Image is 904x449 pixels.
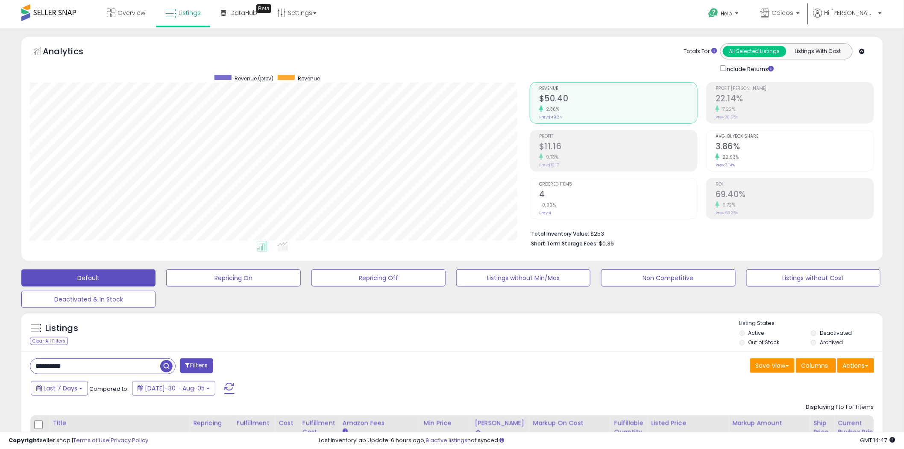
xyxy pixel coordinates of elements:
[716,142,874,153] h2: 3.86%
[456,269,590,287] button: Listings without Min/Max
[279,419,295,428] div: Cost
[543,154,559,160] small: 9.73%
[716,210,738,216] small: Prev: 63.25%
[813,9,882,28] a: Hi [PERSON_NAME]
[539,115,562,120] small: Prev: $49.24
[539,86,697,91] span: Revenue
[719,106,736,112] small: 7.22%
[424,419,468,428] div: Min Price
[111,436,148,444] a: Privacy Policy
[539,189,697,201] h2: 4
[539,210,551,216] small: Prev: 4
[539,202,556,208] small: 0.00%
[860,436,895,444] span: 2025-08-13 14:47 GMT
[732,419,806,428] div: Markup Amount
[180,358,213,373] button: Filters
[166,269,300,287] button: Repricing On
[45,322,78,334] h5: Listings
[748,329,764,337] label: Active
[796,358,836,373] button: Columns
[145,384,205,393] span: [DATE]-30 - Aug-05
[311,269,446,287] button: Repricing Off
[89,385,129,393] span: Compared to:
[601,269,735,287] button: Non Competitive
[343,419,417,428] div: Amazon Fees
[786,46,850,57] button: Listings With Cost
[746,269,881,287] button: Listings without Cost
[21,291,156,308] button: Deactivated & In Stock
[531,240,598,247] b: Short Term Storage Fees:
[772,9,794,17] span: Caicos
[531,230,589,237] b: Total Inventory Value:
[801,361,828,370] span: Columns
[716,86,874,91] span: Profit [PERSON_NAME]
[179,9,201,17] span: Listings
[237,419,271,428] div: Fulfillment
[716,182,874,187] span: ROI
[531,228,868,238] li: $253
[716,115,738,120] small: Prev: 20.65%
[820,329,852,337] label: Deactivated
[44,384,77,393] span: Last 7 Days
[117,9,145,17] span: Overview
[599,239,614,248] span: $0.36
[235,75,273,82] span: Revenue (prev)
[716,134,874,139] span: Avg. Buybox Share
[721,10,733,17] span: Help
[723,46,787,57] button: All Selected Listings
[716,162,735,168] small: Prev: 3.14%
[298,75,320,82] span: Revenue
[475,419,526,428] div: [PERSON_NAME]
[539,182,697,187] span: Ordered Items
[543,106,560,112] small: 2.36%
[714,64,784,74] div: Include Returns
[820,339,843,346] label: Archived
[813,419,831,437] div: Ship Price
[740,319,883,328] p: Listing States:
[651,419,725,428] div: Listed Price
[539,134,697,139] span: Profit
[539,94,697,105] h2: $50.40
[31,381,88,396] button: Last 7 Days
[529,415,610,449] th: The percentage added to the cost of goods (COGS) that forms the calculator for Min & Max prices.
[708,8,719,18] i: Get Help
[716,94,874,105] h2: 22.14%
[30,337,68,345] div: Clear All Filters
[9,437,148,445] div: seller snap | |
[343,428,348,435] small: Amazon Fees.
[9,436,40,444] strong: Copyright
[230,9,257,17] span: DataHub
[837,358,874,373] button: Actions
[684,47,717,56] div: Totals For
[716,189,874,201] h2: 69.40%
[319,437,895,445] div: Last InventoryLab Update: 6 hours ago, not synced.
[806,403,874,411] div: Displaying 1 to 1 of 1 items
[750,358,795,373] button: Save View
[702,1,747,28] a: Help
[825,9,876,17] span: Hi [PERSON_NAME]
[21,269,156,287] button: Default
[748,339,780,346] label: Out of Stock
[256,4,271,13] div: Tooltip anchor
[838,419,882,437] div: Current Buybox Price
[132,381,215,396] button: [DATE]-30 - Aug-05
[73,436,109,444] a: Terms of Use
[193,419,229,428] div: Repricing
[614,419,644,437] div: Fulfillable Quantity
[719,154,739,160] small: 22.93%
[719,202,736,208] small: 9.72%
[53,419,186,428] div: Title
[539,142,697,153] h2: $11.16
[43,45,100,59] h5: Analytics
[539,162,559,168] small: Prev: $10.17
[302,419,335,437] div: Fulfillment Cost
[533,419,607,428] div: Markup on Cost
[426,436,468,444] a: 9 active listings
